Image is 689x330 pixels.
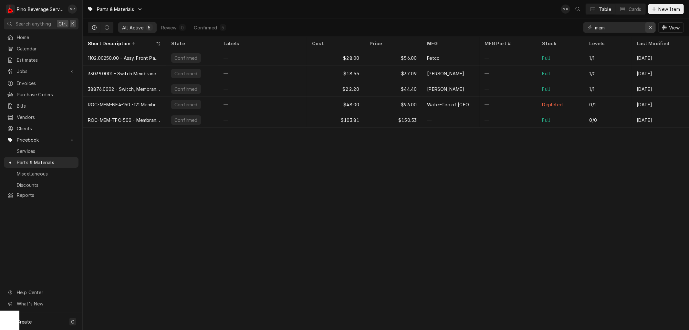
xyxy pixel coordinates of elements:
[161,24,177,31] div: Review
[427,40,473,47] div: MFG
[17,192,75,198] span: Reports
[485,40,531,47] div: MFG Part #
[181,24,184,31] div: 0
[71,20,74,27] span: K
[590,70,596,77] div: 1/0
[218,50,307,66] div: —
[148,24,151,31] div: 5
[657,6,681,13] span: New Item
[17,68,66,75] span: Jobs
[307,66,364,81] div: $18.55
[4,101,78,111] a: Bills
[17,80,75,87] span: Invoices
[218,97,307,112] div: —
[668,24,681,31] span: View
[595,22,643,33] input: Keyword search
[632,112,689,128] div: [DATE]
[88,86,161,92] div: 38876.0002 - Switch, Membrane, No Warmers
[122,24,144,31] div: All Active
[4,18,78,29] button: Search anythingCtrlK
[4,55,78,65] a: Estimates
[307,97,364,112] div: $48.00
[427,86,464,92] div: [PERSON_NAME]
[561,5,570,14] div: MR
[632,50,689,66] div: [DATE]
[17,91,75,98] span: Purchase Orders
[17,182,75,188] span: Discounts
[17,289,75,296] span: Help Center
[590,117,597,123] div: 0/0
[658,22,684,33] button: View
[599,6,611,13] div: Table
[307,112,364,128] div: $103.81
[174,101,198,108] div: Confirmed
[71,318,74,325] span: C
[542,40,578,47] div: Stock
[218,81,307,97] div: —
[17,170,75,177] span: Miscellaneous
[174,70,198,77] div: Confirmed
[480,81,537,97] div: —
[370,40,415,47] div: Price
[218,112,307,128] div: —
[4,146,78,156] a: Services
[542,70,550,77] div: Full
[4,32,78,43] a: Home
[4,180,78,190] a: Discounts
[480,112,537,128] div: —
[590,55,594,61] div: 1/1
[17,159,75,166] span: Parts & Materials
[194,24,217,31] div: Confirmed
[4,66,78,77] a: Go to Jobs
[364,66,422,81] div: $37.09
[17,34,75,41] span: Home
[4,168,78,179] a: Miscellaneous
[17,148,75,154] span: Services
[645,22,656,33] button: Erase input
[480,50,537,66] div: —
[6,5,15,14] div: Rino Beverage Service's Avatar
[542,117,550,123] div: Full
[590,101,596,108] div: 0/1
[17,114,75,121] span: Vendors
[6,5,15,14] div: R
[427,101,474,108] div: Water-Tec of [GEOGRAPHIC_DATA]
[88,117,161,123] div: ROC-MEM-TFC-500 - Membrane, 500 GPB TFC
[632,97,689,112] div: [DATE]
[174,55,198,61] div: Confirmed
[17,6,64,13] div: Rino Beverage Service
[480,66,537,81] div: —
[85,4,145,15] a: Go to Parts & Materials
[88,101,161,108] div: ROC-MEM-NF4-150 -121 Membrane, 150 GPD 25/CS
[648,4,684,14] button: New Item
[542,55,550,61] div: Full
[58,20,67,27] span: Ctrl
[16,20,51,27] span: Search anything
[364,112,422,128] div: $150.53
[17,125,75,132] span: Clients
[4,287,78,298] a: Go to Help Center
[4,78,78,89] a: Invoices
[542,86,550,92] div: Full
[88,55,161,61] div: 1102.00250.00 - Assy. Front Panel Mem. SW
[17,102,75,109] span: Bills
[573,4,583,14] button: Open search
[4,123,78,134] a: Clients
[174,117,198,123] div: Confirmed
[4,298,78,309] a: Go to What's New
[561,5,570,14] div: Melissa Rinehart's Avatar
[312,40,358,47] div: Cost
[422,112,479,128] div: —
[480,97,537,112] div: —
[4,43,78,54] a: Calendar
[4,190,78,200] a: Reports
[4,157,78,168] a: Parts & Materials
[364,81,422,97] div: $44.40
[4,134,78,145] a: Go to Pricebook
[632,66,689,81] div: [DATE]
[171,40,212,47] div: State
[590,40,625,47] div: Levels
[68,5,77,14] div: Melissa Rinehart's Avatar
[4,112,78,122] a: Vendors
[364,50,422,66] div: $56.00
